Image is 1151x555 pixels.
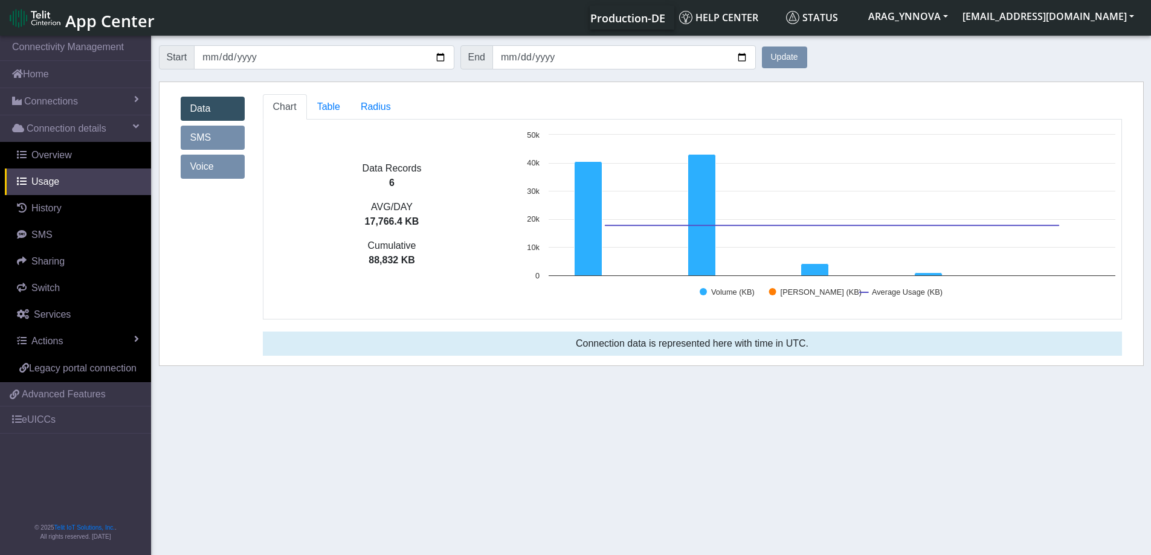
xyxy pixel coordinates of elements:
a: Data [181,97,245,121]
a: Usage [5,168,151,195]
ul: Tabs [263,94,1122,120]
a: History [5,195,151,222]
span: Usage [31,176,59,187]
text: 10k [527,243,540,252]
img: logo-telit-cinterion-gw-new.png [10,8,60,28]
img: knowledge.svg [679,11,692,24]
span: Status [786,11,838,24]
button: Update [762,47,807,68]
span: Services [34,309,71,319]
a: Telit IoT Solutions, Inc. [54,524,115,531]
span: Connection details [27,121,106,136]
span: Radius [361,101,391,112]
a: Actions [5,328,151,354]
p: 88,832 KB [263,253,521,268]
a: SMS [5,222,151,248]
p: 6 [263,176,521,190]
span: Sharing [31,256,65,266]
span: SMS [31,229,53,240]
a: Help center [674,5,781,30]
text: 0 [535,271,539,280]
a: App Center [10,5,153,31]
span: Help center [679,11,758,24]
p: Cumulative [263,239,521,253]
span: End [460,45,493,69]
text: 30k [527,187,540,196]
a: SMS [181,126,245,150]
text: [PERSON_NAME] (KB) [780,287,861,297]
p: Data Records [263,161,521,176]
span: Table [317,101,340,112]
span: Actions [31,336,63,346]
span: Overview [31,150,72,160]
span: App Center [65,10,155,32]
img: status.svg [786,11,799,24]
span: Advanced Features [22,387,106,402]
text: 40k [527,158,540,167]
text: 50k [527,130,540,140]
a: Overview [5,142,151,168]
a: Services [5,301,151,328]
span: History [31,203,62,213]
span: Legacy portal connection [29,363,137,373]
text: Volume (KB) [711,287,755,297]
div: Connection data is represented here with time in UTC. [263,332,1122,356]
a: Sharing [5,248,151,275]
span: Connections [24,94,78,109]
p: AVG/DAY [263,200,521,214]
button: ARAG_YNNOVA [861,5,955,27]
button: [EMAIL_ADDRESS][DOMAIN_NAME] [955,5,1141,27]
a: Switch [5,275,151,301]
a: Your current platform instance [590,5,665,30]
span: Production-DE [590,11,665,25]
a: Status [781,5,861,30]
span: Chart [273,101,297,112]
a: Voice [181,155,245,179]
span: Start [159,45,195,69]
text: 20k [527,214,540,223]
span: Switch [31,283,60,293]
text: Average Usage (KB) [871,287,942,297]
p: 17,766.4 KB [263,214,521,229]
